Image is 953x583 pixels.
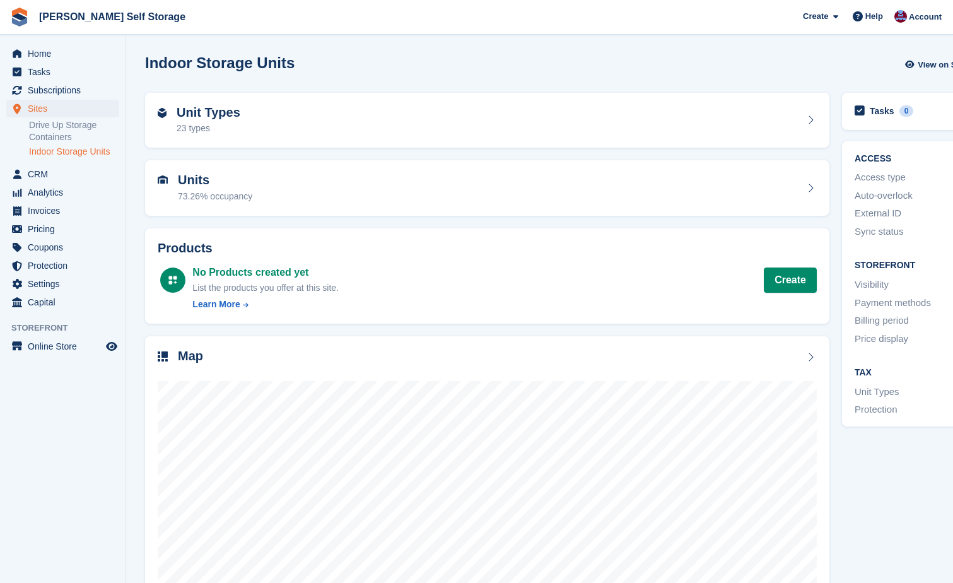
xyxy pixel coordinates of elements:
[145,160,829,216] a: Units 73.26% occupancy
[28,220,103,238] span: Pricing
[28,238,103,256] span: Coupons
[158,175,168,184] img: unit-icn-7be61d7bf1b0ce9d3e12c5938cc71ed9869f7b940bace4675aadf7bd6d80202e.svg
[899,105,914,117] div: 0
[28,257,103,274] span: Protection
[28,63,103,81] span: Tasks
[28,293,103,311] span: Capital
[6,293,119,311] a: menu
[177,105,240,120] h2: Unit Types
[28,338,103,355] span: Online Store
[10,8,29,26] img: stora-icon-8386f47178a22dfd0bd8f6a31ec36ba5ce8667c1dd55bd0f319d3a0aa187defe.svg
[803,10,828,23] span: Create
[192,283,339,293] span: List the products you offer at this site.
[178,173,252,187] h2: Units
[764,268,817,293] a: Create
[865,10,883,23] span: Help
[11,322,126,334] span: Storefront
[6,202,119,220] a: menu
[178,349,203,363] h2: Map
[6,238,119,256] a: menu
[870,105,894,117] h2: Tasks
[158,351,168,362] img: map-icn-33ee37083ee616e46c38cad1a60f524a97daa1e2b2c8c0bc3eb3415660979fc1.svg
[6,220,119,238] a: menu
[145,54,295,71] h2: Indoor Storage Units
[6,63,119,81] a: menu
[6,165,119,183] a: menu
[28,81,103,99] span: Subscriptions
[145,93,829,148] a: Unit Types 23 types
[177,122,240,135] div: 23 types
[192,298,339,311] a: Learn More
[6,45,119,62] a: menu
[6,81,119,99] a: menu
[168,275,178,285] img: custom-product-icn-white-7c27a13f52cf5f2f504a55ee73a895a1f82ff5669d69490e13668eaf7ade3bb5.svg
[6,257,119,274] a: menu
[28,184,103,201] span: Analytics
[6,338,119,355] a: menu
[6,184,119,201] a: menu
[158,108,167,118] img: unit-type-icn-2b2737a686de81e16bb02015468b77c625bbabd49415b5ef34ead5e3b44a266d.svg
[192,298,240,311] div: Learn More
[192,265,339,280] div: No Products created yet
[29,119,119,143] a: Drive Up Storage Containers
[158,241,817,256] h2: Products
[28,202,103,220] span: Invoices
[29,146,119,158] a: Indoor Storage Units
[178,190,252,203] div: 73.26% occupancy
[894,10,907,23] img: Tracy Bailey
[6,100,119,117] a: menu
[909,11,942,23] span: Account
[28,100,103,117] span: Sites
[28,275,103,293] span: Settings
[28,165,103,183] span: CRM
[28,45,103,62] span: Home
[6,275,119,293] a: menu
[104,339,119,354] a: Preview store
[34,6,190,27] a: [PERSON_NAME] Self Storage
